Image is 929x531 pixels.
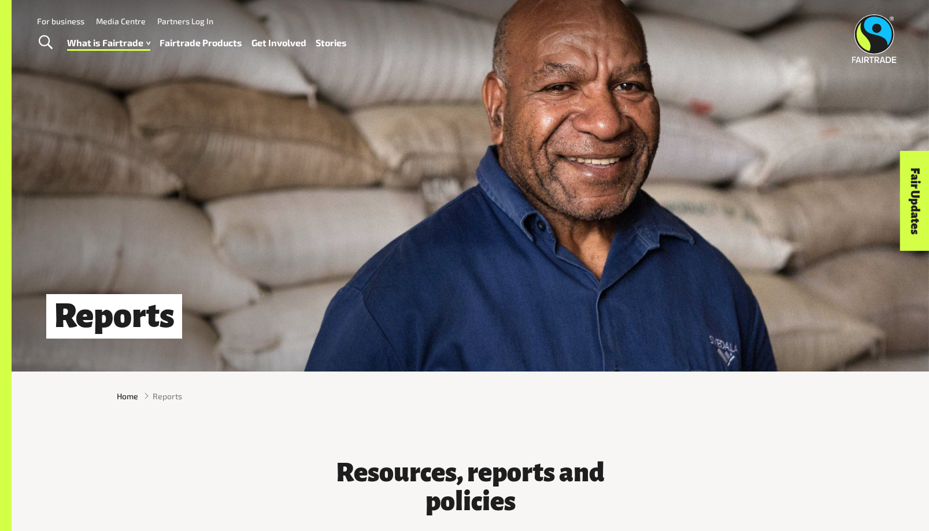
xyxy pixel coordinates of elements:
[46,294,182,339] h1: Reports
[316,35,347,51] a: Stories
[31,28,60,57] a: Toggle Search
[297,458,644,516] h3: Resources, reports and policies
[157,16,213,26] a: Partners Log In
[251,35,306,51] a: Get Involved
[37,16,84,26] a: For business
[96,16,146,26] a: Media Centre
[117,390,138,402] a: Home
[852,14,897,63] img: Fairtrade Australia New Zealand logo
[67,35,150,51] a: What is Fairtrade
[160,35,242,51] a: Fairtrade Products
[153,390,182,402] span: Reports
